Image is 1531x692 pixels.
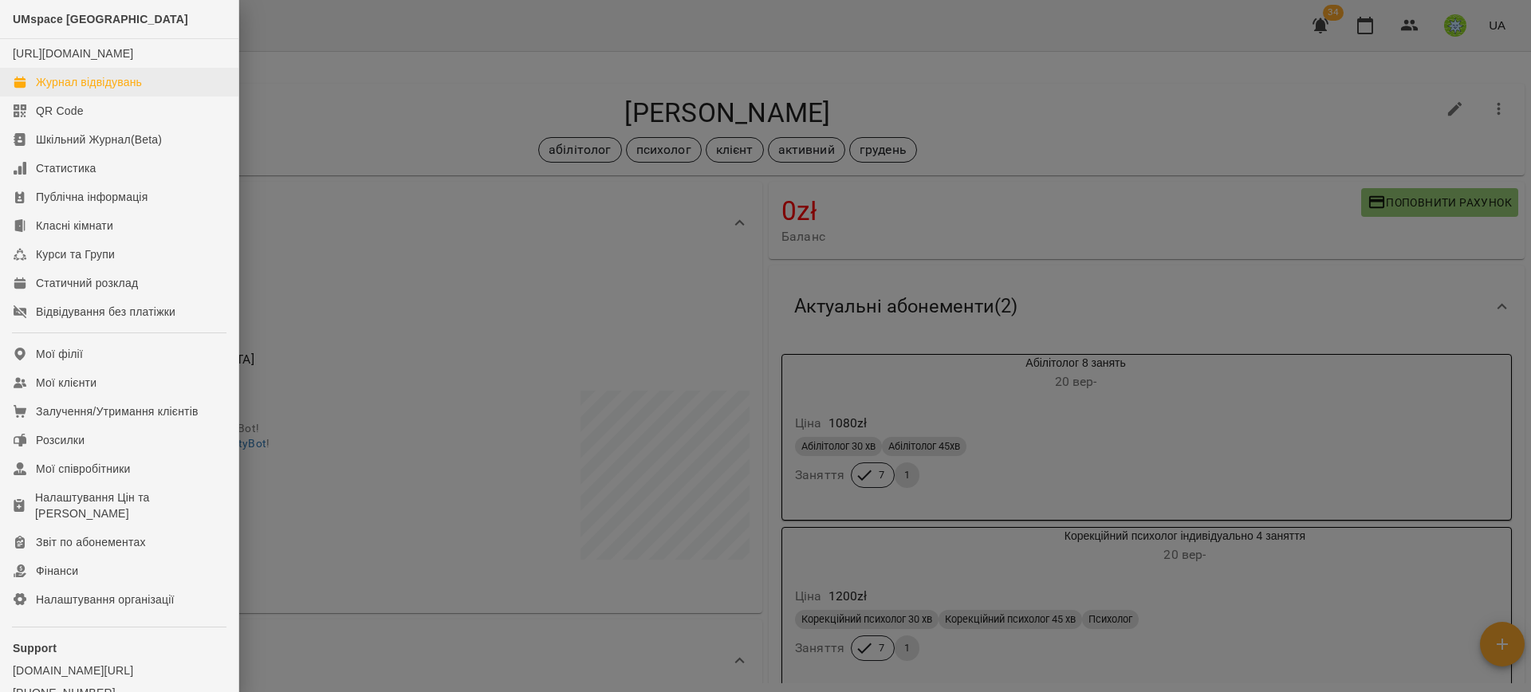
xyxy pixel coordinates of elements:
[36,132,162,147] div: Шкільний Журнал(Beta)
[36,74,142,90] div: Журнал відвідувань
[36,461,131,477] div: Мої співробітники
[13,663,226,678] a: [DOMAIN_NAME][URL]
[36,346,83,362] div: Мої філії
[36,375,96,391] div: Мої клієнти
[13,640,226,656] p: Support
[36,592,175,607] div: Налаштування організації
[36,103,84,119] div: QR Code
[36,403,199,419] div: Залучення/Утримання клієнтів
[36,534,146,550] div: Звіт по абонементах
[36,246,115,262] div: Курси та Групи
[36,563,78,579] div: Фінанси
[36,160,96,176] div: Статистика
[36,304,175,320] div: Відвідування без платіжки
[13,47,133,60] a: [URL][DOMAIN_NAME]
[36,189,148,205] div: Публічна інформація
[13,13,188,26] span: UMspace [GEOGRAPHIC_DATA]
[36,275,138,291] div: Статичний розклад
[36,432,85,448] div: Розсилки
[36,218,113,234] div: Класні кімнати
[35,490,226,521] div: Налаштування Цін та [PERSON_NAME]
